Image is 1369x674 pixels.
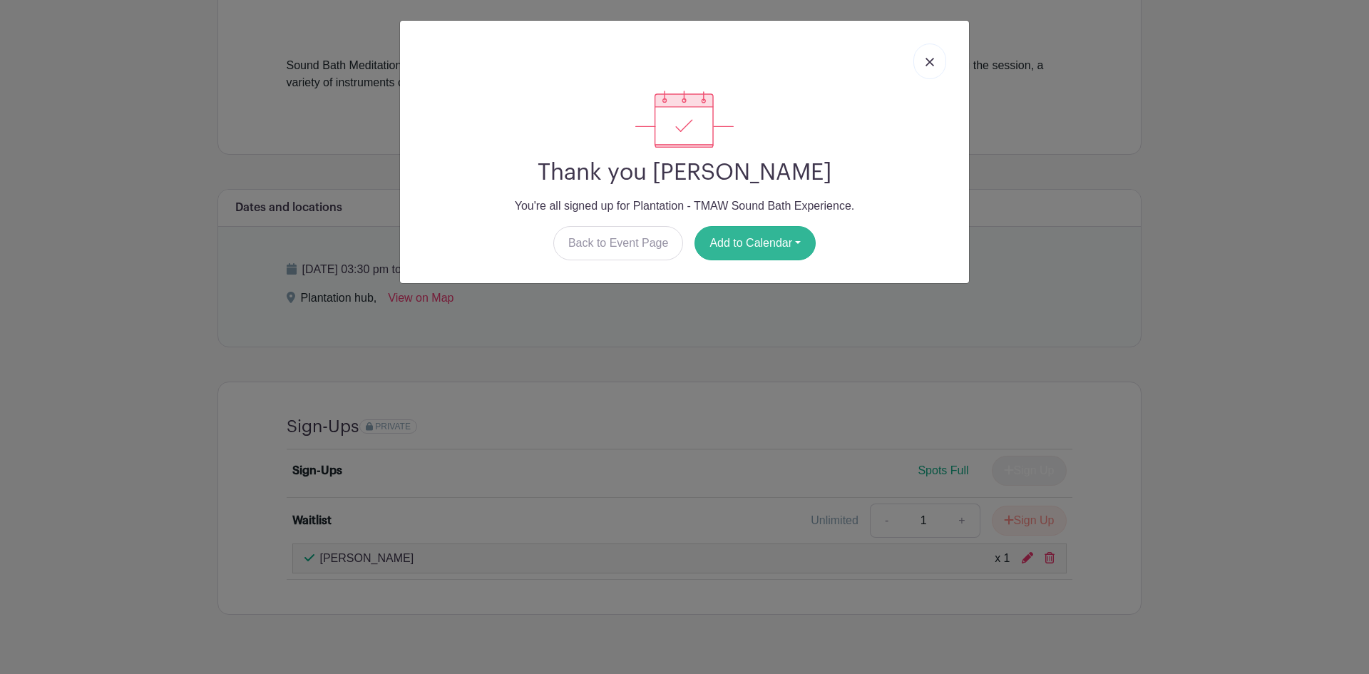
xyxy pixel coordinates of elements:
[694,226,816,260] button: Add to Calendar
[926,58,934,66] img: close_button-5f87c8562297e5c2d7936805f587ecaba9071eb48480494691a3f1689db116b3.svg
[553,226,684,260] a: Back to Event Page
[411,198,958,215] p: You're all signed up for Plantation - TMAW Sound Bath Experience.
[411,159,958,186] h2: Thank you [PERSON_NAME]
[635,91,734,148] img: signup_complete-c468d5dda3e2740ee63a24cb0ba0d3ce5d8a4ecd24259e683200fb1569d990c8.svg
